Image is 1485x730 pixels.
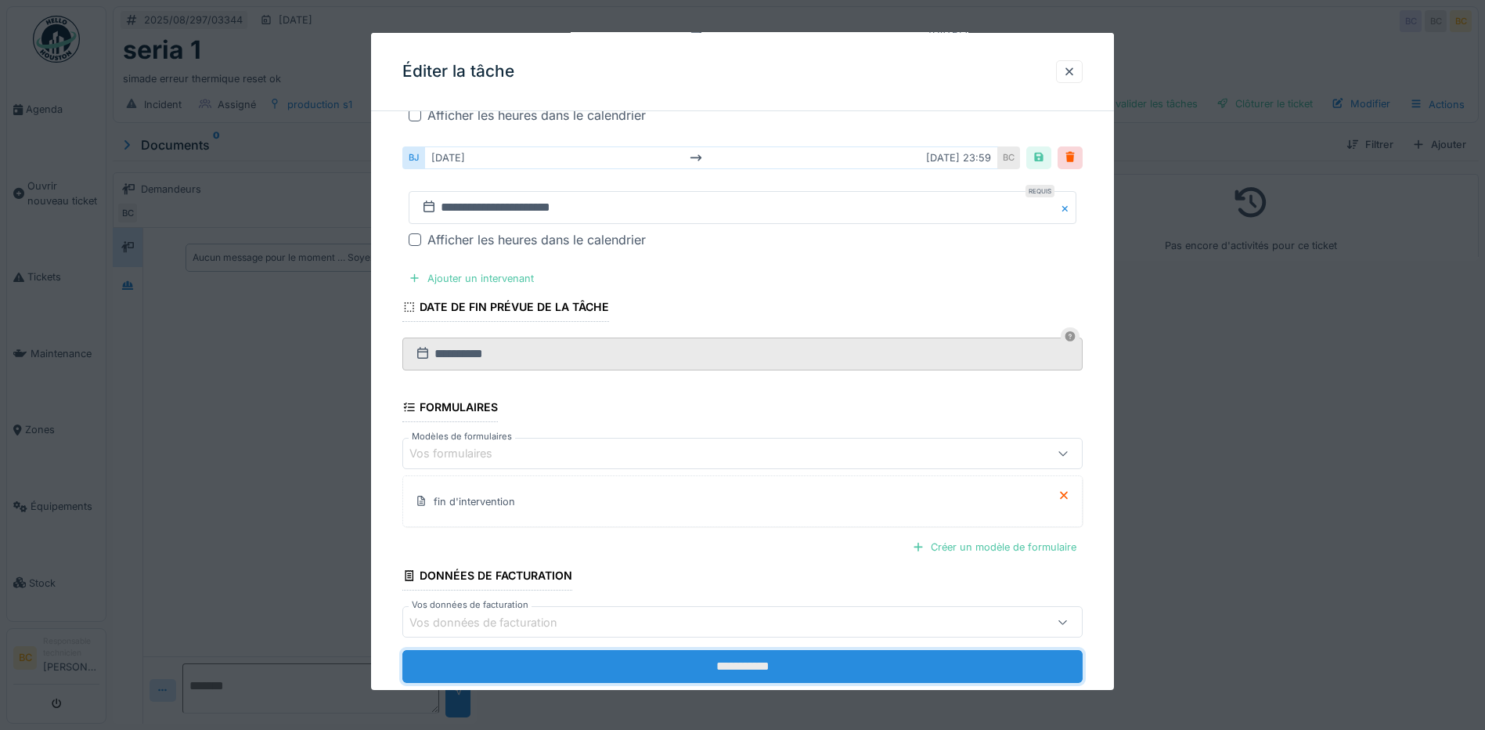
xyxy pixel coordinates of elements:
[424,146,998,169] div: [DATE] [DATE] 23:59
[409,430,515,443] label: Modèles de formulaires
[402,564,572,591] div: Données de facturation
[1059,191,1076,224] button: Close
[427,230,646,249] div: Afficher les heures dans le calendrier
[409,614,579,631] div: Vos données de facturation
[1025,185,1054,197] div: Requis
[409,445,514,462] div: Vos formulaires
[402,268,540,289] div: Ajouter un intervenant
[402,396,498,422] div: Formulaires
[427,106,646,125] div: Afficher les heures dans le calendrier
[402,62,514,81] h3: Éditer la tâche
[402,295,609,322] div: Date de fin prévue de la tâche
[906,537,1083,558] div: Créer un modèle de formulaire
[434,494,515,509] div: fin d'intervention
[402,146,424,169] div: BJ
[998,146,1020,169] div: BC
[409,598,532,612] label: Vos données de facturation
